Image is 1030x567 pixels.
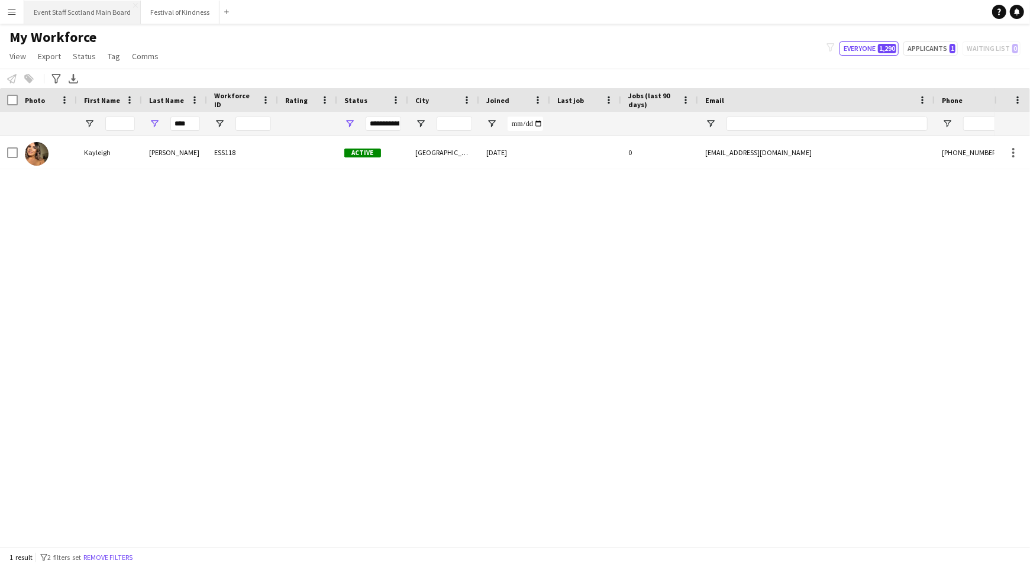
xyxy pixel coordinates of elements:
input: Email Filter Input [727,117,928,131]
input: Last Name Filter Input [170,117,200,131]
span: Phone [942,96,963,105]
button: Applicants1 [903,41,958,56]
span: Export [38,51,61,62]
span: Status [344,96,367,105]
span: Last Name [149,96,184,105]
span: Photo [25,96,45,105]
app-action-btn: Export XLSX [66,72,80,86]
div: 0 [621,136,698,169]
div: Kayleigh [77,136,142,169]
button: Open Filter Menu [705,118,716,129]
app-action-btn: Advanced filters [49,72,63,86]
a: Tag [103,49,125,64]
button: Open Filter Menu [149,118,160,129]
input: Workforce ID Filter Input [235,117,271,131]
a: Comms [127,49,163,64]
span: Email [705,96,724,105]
button: Open Filter Menu [84,118,95,129]
span: Rating [285,96,308,105]
div: [DATE] [479,136,550,169]
span: Workforce ID [214,91,257,109]
img: Kayleigh McFarlane [25,142,49,166]
span: First Name [84,96,120,105]
input: First Name Filter Input [105,117,135,131]
span: Active [344,149,381,157]
button: Open Filter Menu [486,118,497,129]
div: [PERSON_NAME] [142,136,207,169]
span: Jobs (last 90 days) [628,91,677,109]
button: Open Filter Menu [214,118,225,129]
span: Tag [108,51,120,62]
span: 1 [950,44,955,53]
button: Festival of Kindness [141,1,219,24]
a: View [5,49,31,64]
input: Joined Filter Input [508,117,543,131]
div: ESS118 [207,136,278,169]
span: Last job [557,96,584,105]
button: Remove filters [81,551,135,564]
button: Everyone1,290 [840,41,899,56]
span: My Workforce [9,28,96,46]
button: Event Staff Scotland Main Board [24,1,141,24]
button: Open Filter Menu [344,118,355,129]
a: Export [33,49,66,64]
button: Open Filter Menu [942,118,952,129]
span: City [415,96,429,105]
span: 1,290 [878,44,896,53]
div: [EMAIL_ADDRESS][DOMAIN_NAME] [698,136,935,169]
span: Comms [132,51,159,62]
span: View [9,51,26,62]
span: 2 filters set [47,553,81,562]
div: [GEOGRAPHIC_DATA] [408,136,479,169]
a: Status [68,49,101,64]
span: Joined [486,96,509,105]
input: City Filter Input [437,117,472,131]
button: Open Filter Menu [415,118,426,129]
span: Status [73,51,96,62]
